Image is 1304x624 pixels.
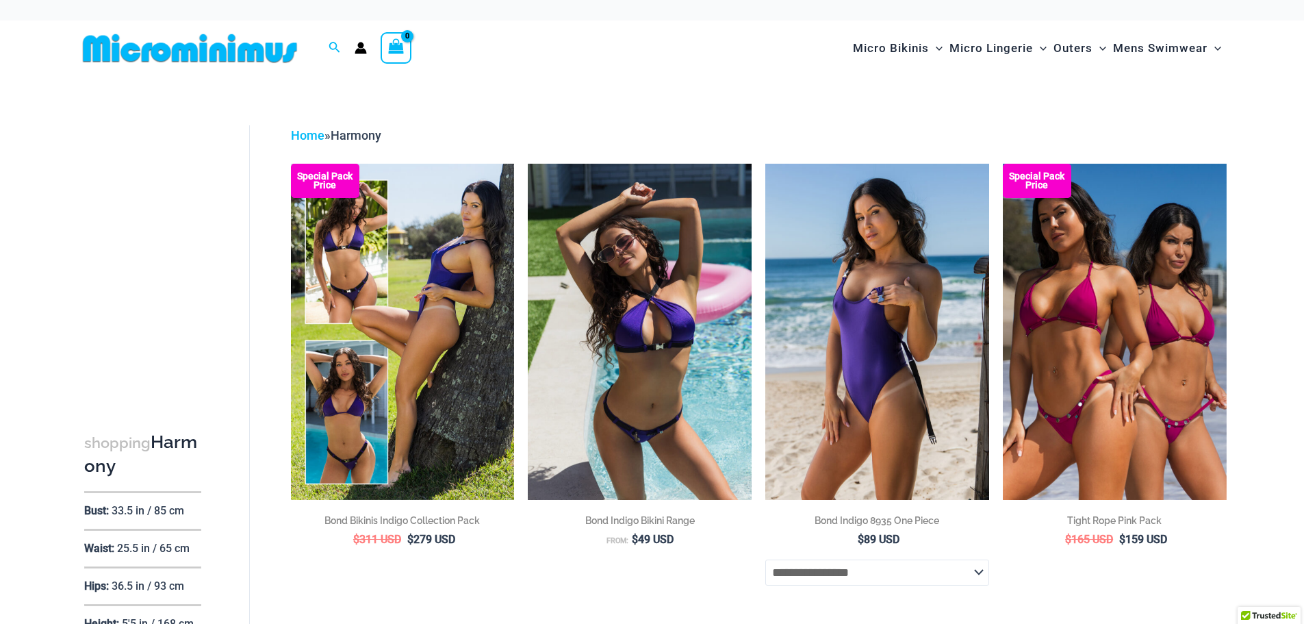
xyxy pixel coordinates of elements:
[291,172,359,190] b: Special Pack Price
[632,533,674,546] bdi: 49 USD
[1003,514,1227,527] h2: Tight Rope Pink Pack
[858,533,899,546] bdi: 89 USD
[765,164,989,499] a: Bond Indigo 8935 One Piece 09Bond Indigo 8935 One Piece 10Bond Indigo 8935 One Piece 10
[77,33,303,64] img: MM SHOP LOGO FLAT
[765,514,989,532] a: Bond Indigo 8935 One Piece
[291,164,515,499] a: Bond Inidgo Collection Pack (10) Bond Indigo Bikini Collection Pack Back (6)Bond Indigo Bikini Co...
[528,164,752,499] img: Bond Indigo 393 Top 285 Cheeky Bikini 10
[1065,533,1113,546] bdi: 165 USD
[765,164,989,499] img: Bond Indigo 8935 One Piece 09
[1119,533,1125,546] span: $
[946,27,1050,69] a: Micro LingerieMenu ToggleMenu Toggle
[381,32,412,64] a: View Shopping Cart, empty
[1003,164,1227,499] img: Collection Pack F
[1110,27,1225,69] a: Mens SwimwearMenu ToggleMenu Toggle
[929,31,943,66] span: Menu Toggle
[1207,31,1221,66] span: Menu Toggle
[331,128,381,142] span: Harmony
[858,533,864,546] span: $
[765,514,989,527] h2: Bond Indigo 8935 One Piece
[1003,172,1071,190] b: Special Pack Price
[949,31,1033,66] span: Micro Lingerie
[291,128,324,142] a: Home
[84,542,114,555] p: Waist:
[606,536,628,545] span: From:
[1050,27,1110,69] a: OutersMenu ToggleMenu Toggle
[84,431,201,478] h3: Harmony
[1065,533,1071,546] span: $
[853,31,929,66] span: Micro Bikinis
[84,579,109,592] p: Hips:
[353,533,401,546] bdi: 311 USD
[353,533,359,546] span: $
[117,542,190,555] p: 25.5 in / 65 cm
[1053,31,1092,66] span: Outers
[1003,514,1227,532] a: Tight Rope Pink Pack
[1113,31,1207,66] span: Mens Swimwear
[84,434,151,451] span: shopping
[1119,533,1167,546] bdi: 159 USD
[847,25,1227,71] nav: Site Navigation
[112,504,184,517] p: 33.5 in / 85 cm
[112,579,184,592] p: 36.5 in / 93 cm
[407,533,413,546] span: $
[291,514,515,532] a: Bond Bikinis Indigo Collection Pack
[291,164,515,499] img: Bond Inidgo Collection Pack (10)
[1092,31,1106,66] span: Menu Toggle
[291,128,381,142] span: »
[849,27,946,69] a: Micro BikinisMenu ToggleMenu Toggle
[632,533,638,546] span: $
[528,514,752,527] h2: Bond Indigo Bikini Range
[407,533,455,546] bdi: 279 USD
[329,40,341,57] a: Search icon link
[291,514,515,527] h2: Bond Bikinis Indigo Collection Pack
[528,514,752,532] a: Bond Indigo Bikini Range
[84,114,207,388] iframe: TrustedSite Certified
[355,42,367,54] a: Account icon link
[1033,31,1047,66] span: Menu Toggle
[1003,164,1227,499] a: Collection Pack F Collection Pack B (3)Collection Pack B (3)
[528,164,752,499] a: Bond Indigo 393 Top 285 Cheeky Bikini 10Bond Indigo 393 Top 285 Cheeky Bikini 04Bond Indigo 393 T...
[84,504,109,517] p: Bust:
